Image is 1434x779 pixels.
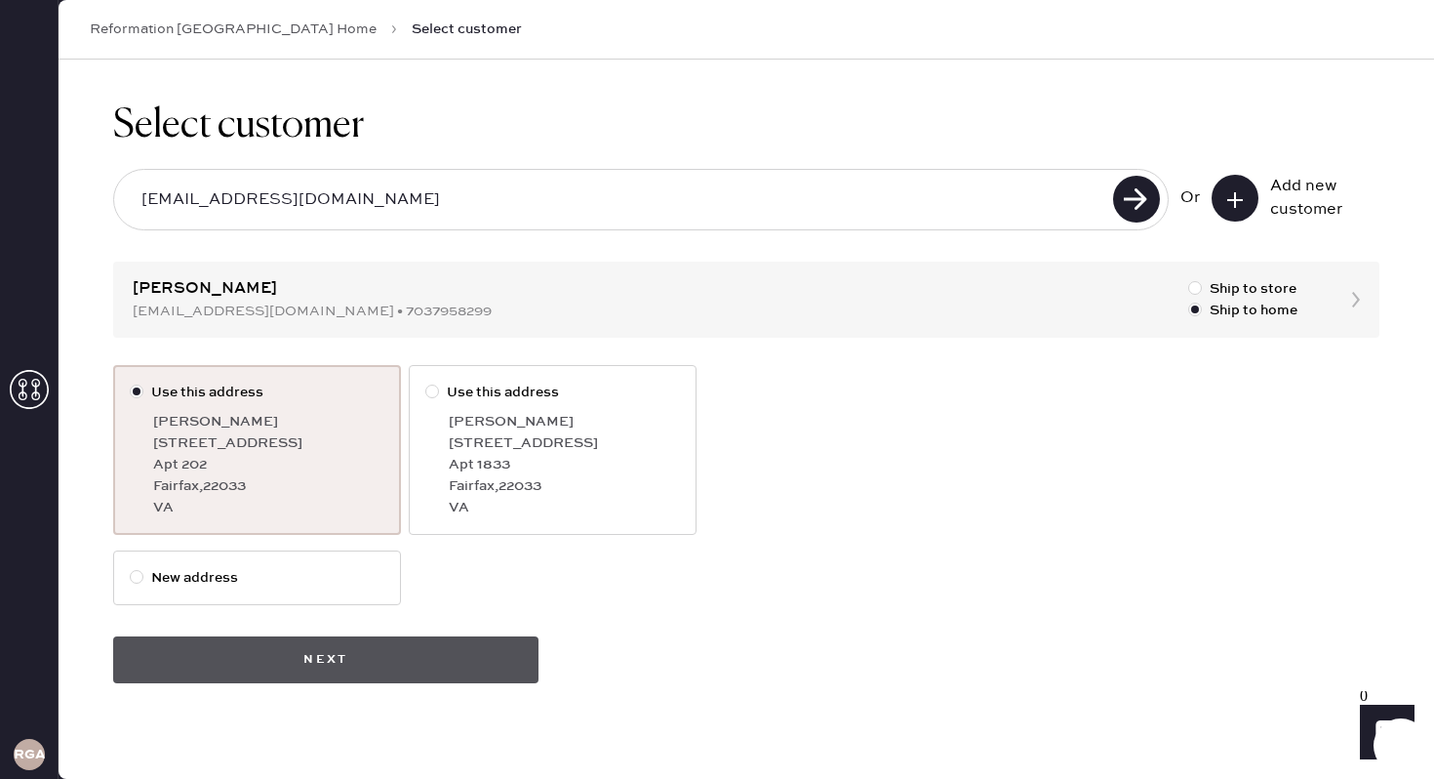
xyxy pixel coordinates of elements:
[153,432,384,454] div: [STREET_ADDRESS]
[130,382,384,403] label: Use this address
[1188,278,1297,300] label: Ship to store
[113,636,538,683] button: Next
[1180,186,1200,210] div: Or
[449,497,680,518] div: VA
[14,748,45,761] h3: RGA
[153,475,384,497] div: Fairfax , 22033
[90,20,377,39] a: Reformation [GEOGRAPHIC_DATA] Home
[449,432,680,454] div: [STREET_ADDRESS]
[126,178,1107,223] input: Search by email or phone number
[449,475,680,497] div: Fairfax , 22033
[130,567,384,589] label: New address
[1270,175,1368,222] div: Add new customer
[153,497,384,518] div: VA
[449,454,680,475] div: Apt 1833
[449,411,680,432] div: [PERSON_NAME]
[1341,691,1425,775] iframe: Front Chat
[1188,300,1297,321] label: Ship to home
[113,102,1379,149] h1: Select customer
[425,382,680,403] label: Use this address
[153,454,384,475] div: Apt 202
[412,20,522,39] span: Select customer
[153,411,384,432] div: [PERSON_NAME]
